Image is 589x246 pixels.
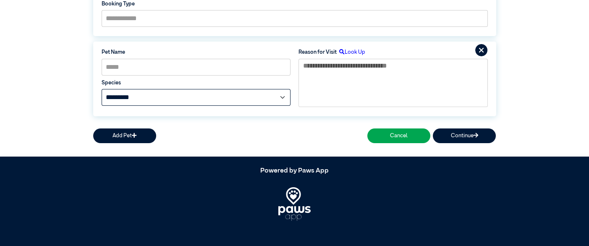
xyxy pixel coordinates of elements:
[433,128,496,143] button: Continue
[93,167,496,175] h5: Powered by Paws App
[298,48,337,56] label: Reason for Visit
[278,187,311,221] img: PawsApp
[367,128,430,143] button: Cancel
[337,48,365,56] label: Look Up
[102,48,291,56] label: Pet Name
[102,79,291,87] label: Species
[93,128,156,143] button: Add Pet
